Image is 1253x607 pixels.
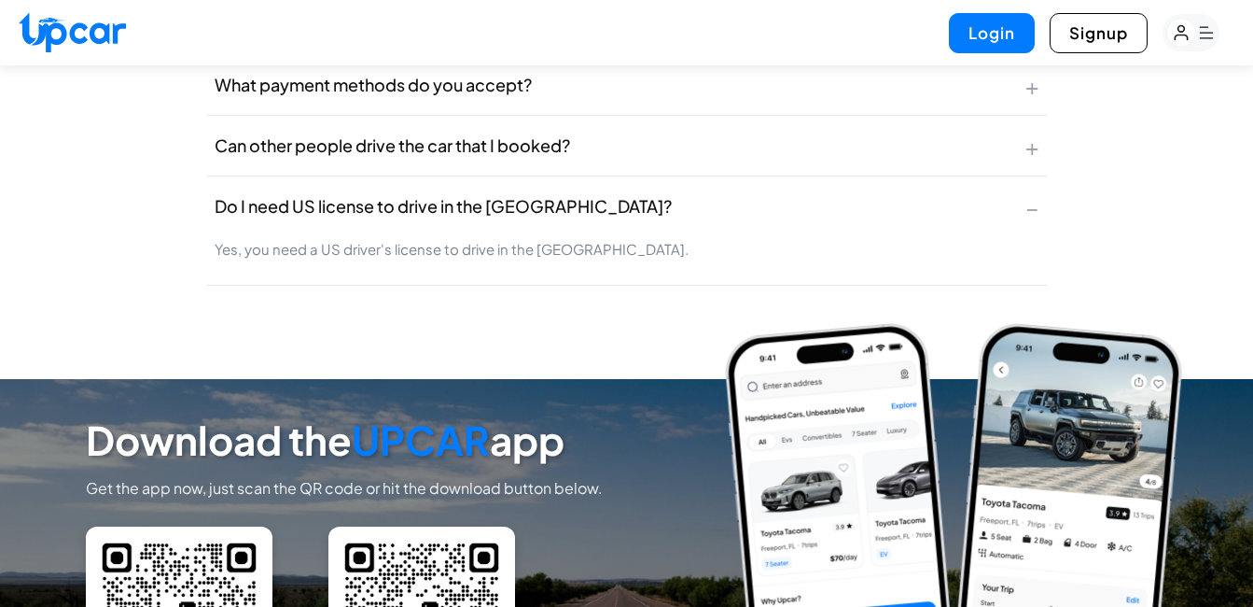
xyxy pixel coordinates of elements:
[215,72,532,98] span: What payment methods do you accept?
[19,12,126,52] img: Upcar Logo
[215,133,570,159] span: Can other people drive the car that I booked?
[1025,70,1039,100] span: +
[207,116,1047,176] button: Can other people drive the car that I booked?+
[1025,191,1039,221] span: −
[86,478,603,499] p: Get the app now, just scan the QR code or hit the download button below.
[207,176,1047,236] button: Do I need US license to drive in the [GEOGRAPHIC_DATA]?−
[86,416,613,463] h3: Download the app
[207,55,1047,115] button: What payment methods do you accept?+
[949,13,1035,53] button: Login
[215,236,1039,262] p: Yes, you need a US driver's license to drive in the [GEOGRAPHIC_DATA].
[1025,131,1039,161] span: +
[352,415,490,464] span: UPCAR
[215,193,672,219] span: Do I need US license to drive in the [GEOGRAPHIC_DATA]?
[1050,13,1148,53] button: Signup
